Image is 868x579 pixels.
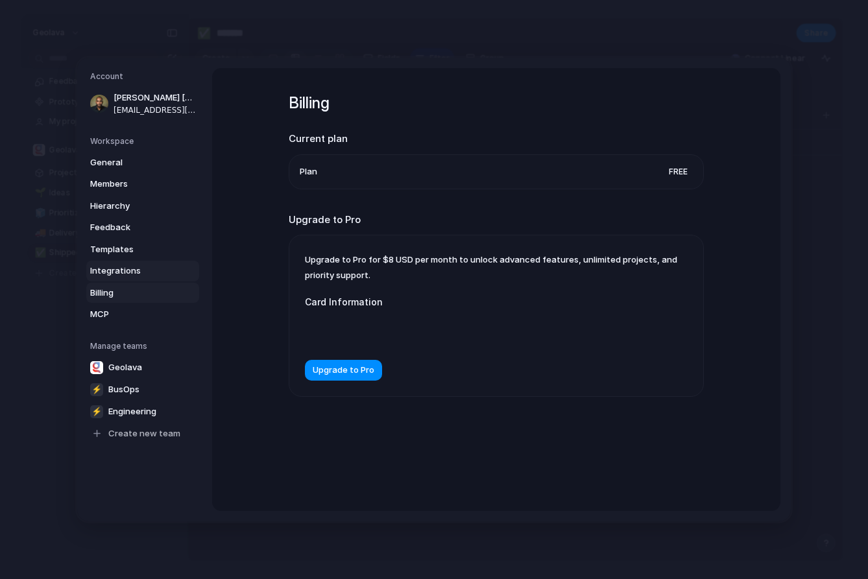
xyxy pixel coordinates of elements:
span: BusOps [108,383,139,396]
a: Hierarchy [86,196,199,217]
span: Integrations [90,265,173,278]
span: [PERSON_NAME] [PERSON_NAME] [114,91,197,104]
a: Templates [86,239,199,260]
h5: Account [90,71,199,82]
span: Create new team [108,427,180,440]
a: Integrations [86,261,199,281]
h2: Current plan [289,132,704,147]
div: ⚡ [90,405,103,418]
div: ⚡ [90,383,103,396]
span: Upgrade to Pro [313,364,374,377]
span: Billing [90,287,173,300]
span: Free [664,163,693,180]
span: Hierarchy [90,200,173,213]
h5: Manage teams [90,340,199,352]
a: Geolava [86,357,199,378]
a: [PERSON_NAME] [PERSON_NAME][EMAIL_ADDRESS][DOMAIN_NAME] [86,88,199,120]
span: Upgrade to Pro for $8 USD per month to unlock advanced features, unlimited projects, and priority... [305,254,677,280]
h1: Billing [289,91,704,115]
a: Create new team [86,423,199,444]
a: ⚡Engineering [86,401,199,422]
a: Feedback [86,217,199,238]
span: Engineering [108,405,156,418]
span: Templates [90,243,173,256]
span: Geolava [108,361,142,374]
span: [EMAIL_ADDRESS][DOMAIN_NAME] [114,104,197,116]
h2: Upgrade to Pro [289,213,704,228]
a: MCP [86,304,199,325]
span: Plan [300,165,317,178]
button: Upgrade to Pro [305,360,382,381]
span: Feedback [90,221,173,234]
a: Billing [86,283,199,303]
span: MCP [90,308,173,321]
a: ⚡BusOps [86,379,199,400]
span: Members [90,178,173,191]
label: Card Information [305,295,564,309]
iframe: Secure card payment input frame [315,324,554,337]
span: General [90,156,173,169]
a: General [86,152,199,173]
a: Members [86,174,199,195]
h5: Workspace [90,136,199,147]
